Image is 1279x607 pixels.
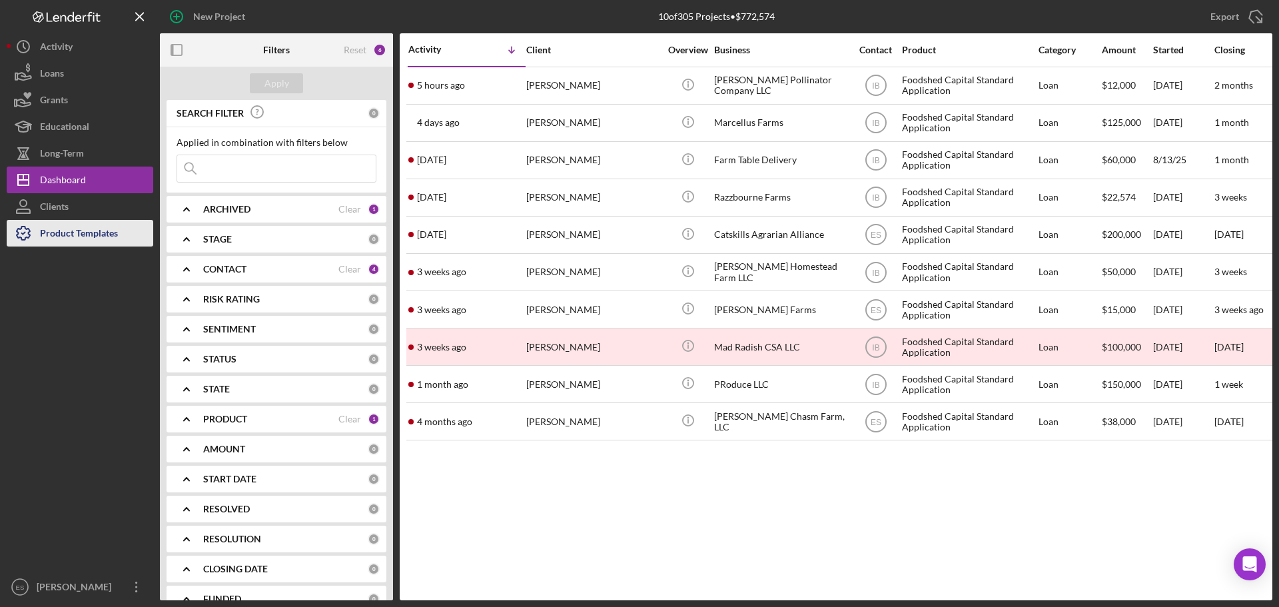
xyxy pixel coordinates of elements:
[7,167,153,193] button: Dashboard
[7,113,153,140] button: Educational
[526,255,659,290] div: [PERSON_NAME]
[526,329,659,364] div: [PERSON_NAME]
[338,204,361,215] div: Clear
[373,43,386,57] div: 6
[1214,416,1244,427] time: [DATE]
[714,180,847,215] div: Razzbourne Farms
[417,192,446,203] time: 2025-08-18 15:54
[417,342,466,352] time: 2025-08-05 13:25
[1234,548,1266,580] div: Open Intercom Messenger
[1214,79,1253,91] time: 2 months
[417,267,466,277] time: 2025-08-07 17:51
[902,105,1035,141] div: Foodshed Capital Standard Application
[1153,143,1213,178] div: 8/13/25
[902,217,1035,253] div: Foodshed Capital Standard Application
[344,45,366,55] div: Reset
[203,444,245,454] b: AMOUNT
[872,268,879,277] text: IB
[902,180,1035,215] div: Foodshed Capital Standard Application
[160,3,258,30] button: New Project
[368,323,380,335] div: 0
[902,143,1035,178] div: Foodshed Capital Standard Application
[16,584,25,591] text: ES
[7,193,153,220] button: Clients
[7,220,153,247] a: Product Templates
[1102,329,1152,364] div: $100,000
[870,417,881,426] text: ES
[1102,404,1152,439] div: $38,000
[417,155,446,165] time: 2025-08-19 01:07
[7,60,153,87] button: Loans
[714,68,847,103] div: [PERSON_NAME] Pollinator Company LLC
[872,193,879,203] text: IB
[1153,292,1213,327] div: [DATE]
[1102,255,1152,290] div: $50,000
[7,140,153,167] button: Long-Term
[902,45,1035,55] div: Product
[7,33,153,60] button: Activity
[1102,180,1152,215] div: $22,574
[203,594,241,604] b: FUNDED
[1039,45,1100,55] div: Category
[203,504,250,514] b: RESOLVED
[872,81,879,91] text: IB
[368,533,380,545] div: 0
[1102,217,1152,253] div: $200,000
[1214,378,1243,390] time: 1 week
[714,255,847,290] div: [PERSON_NAME] Homestead Farm LLC
[193,3,245,30] div: New Project
[1197,3,1272,30] button: Export
[1102,292,1152,327] div: $15,000
[203,414,247,424] b: PRODUCT
[368,473,380,485] div: 0
[1102,45,1152,55] div: Amount
[203,534,261,544] b: RESOLUTION
[40,60,64,90] div: Loans
[203,234,232,245] b: STAGE
[714,217,847,253] div: Catskills Agrarian Alliance
[1214,341,1244,352] time: [DATE]
[714,329,847,364] div: Mad Radish CSA LLC
[714,105,847,141] div: Marcellus Farms
[1102,105,1152,141] div: $125,000
[368,503,380,515] div: 0
[408,44,467,55] div: Activity
[417,229,446,240] time: 2025-08-15 14:26
[1039,68,1100,103] div: Loan
[1102,366,1152,402] div: $150,000
[203,294,260,304] b: RISK RATING
[902,68,1035,103] div: Foodshed Capital Standard Application
[526,366,659,402] div: [PERSON_NAME]
[526,105,659,141] div: [PERSON_NAME]
[1102,68,1152,103] div: $12,000
[1153,105,1213,141] div: [DATE]
[526,180,659,215] div: [PERSON_NAME]
[1214,304,1264,315] time: 3 weeks ago
[368,107,380,119] div: 0
[177,137,376,148] div: Applied in combination with filters below
[872,380,879,389] text: IB
[1210,3,1239,30] div: Export
[870,231,881,240] text: ES
[714,404,847,439] div: [PERSON_NAME] Chasm Farm, LLC
[526,68,659,103] div: [PERSON_NAME]
[872,342,879,352] text: IB
[1153,329,1213,364] div: [DATE]
[872,156,879,165] text: IB
[1039,366,1100,402] div: Loan
[851,45,901,55] div: Contact
[714,45,847,55] div: Business
[368,263,380,275] div: 4
[7,574,153,600] button: ES[PERSON_NAME]
[417,304,466,315] time: 2025-08-05 18:11
[1039,329,1100,364] div: Loan
[338,414,361,424] div: Clear
[1102,143,1152,178] div: $60,000
[203,324,256,334] b: SENTIMENT
[33,574,120,604] div: [PERSON_NAME]
[1153,404,1213,439] div: [DATE]
[1214,117,1249,128] time: 1 month
[714,143,847,178] div: Farm Table Delivery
